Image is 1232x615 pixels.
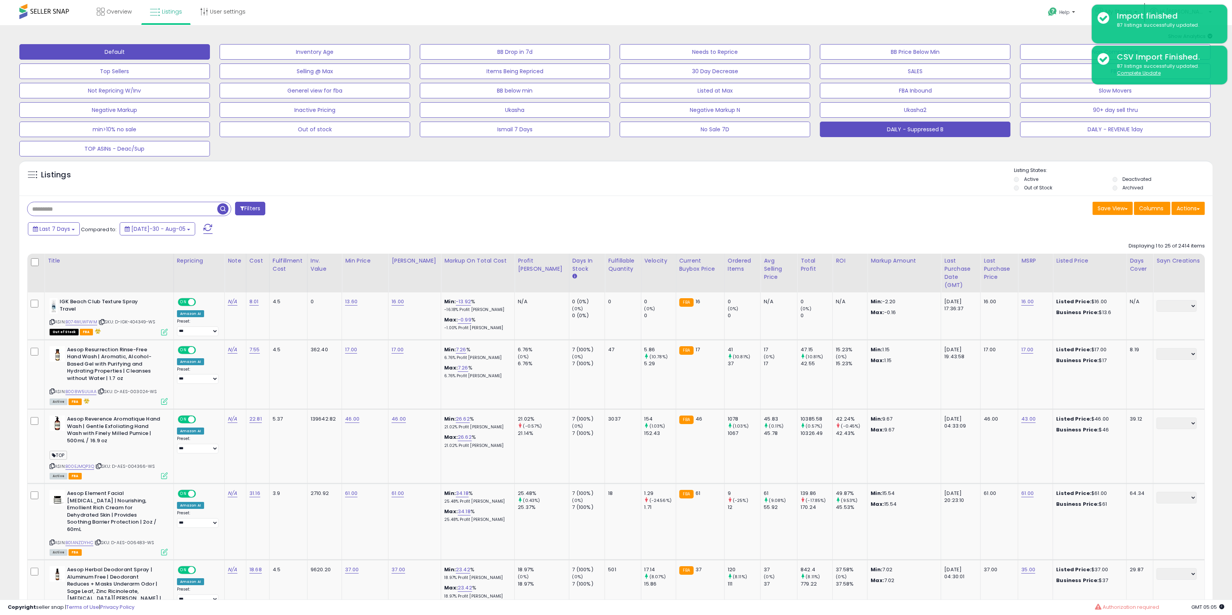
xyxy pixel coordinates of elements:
[444,355,509,361] p: 6.76% Profit [PERSON_NAME]
[820,44,1010,60] button: BB Price Below Min
[444,364,458,371] b: Max:
[50,490,168,555] div: ASIN:
[1117,70,1161,76] u: Complete Update
[608,490,635,497] div: 18
[764,354,775,360] small: (0%)
[420,102,610,118] button: Ukasha
[801,416,832,423] div: 10385.58
[50,566,65,582] img: 310a33ZeKbL._SL40_.jpg
[392,415,406,423] a: 46.00
[179,299,188,306] span: ON
[311,257,339,273] div: Inv. value
[820,64,1010,79] button: SALES
[764,346,797,353] div: 17
[620,102,810,118] button: Negative Markup N
[220,64,410,79] button: Selling @ Max
[194,347,207,353] span: OFF
[728,306,739,312] small: (0%)
[518,354,529,360] small: (0%)
[1056,309,1120,316] div: $13.6
[836,430,867,437] div: 42.43%
[220,122,410,137] button: Out of stock
[80,329,93,335] span: FBA
[1021,346,1033,354] a: 17.00
[456,415,470,423] a: 26.62
[50,298,168,335] div: ASIN:
[806,423,822,429] small: (0.57%)
[194,416,207,423] span: OFF
[871,309,884,316] strong: Max:
[50,346,65,362] img: 31qwUK-6uVL._SL40_.jpg
[392,566,405,574] a: 37.00
[67,416,161,446] b: Aesop Reverence Aromatique Hand Wash | Gentle Exfoliating Hand Wash with Finely Milled Pumice | 5...
[1042,1,1083,25] a: Help
[19,102,210,118] button: Negative Markup
[644,257,673,265] div: Velocity
[764,298,791,305] div: N/A
[65,319,97,325] a: B074WLWFWM
[1130,416,1147,423] div: 39.12
[69,399,82,405] span: FBA
[679,416,694,424] small: FBA
[19,122,210,137] button: min>10% no sale
[1056,415,1091,423] b: Listed Price:
[1056,257,1123,265] div: Listed Price
[444,424,509,430] p: 21.02% Profit [PERSON_NAME]
[984,298,1012,305] div: 16.00
[620,122,810,137] button: No Sale 7D
[679,490,694,498] small: FBA
[1020,64,1211,79] button: FBA
[644,430,676,437] div: 152.43
[458,508,471,515] a: 34.18
[984,346,1012,353] div: 17.00
[871,346,882,353] strong: Min:
[177,310,204,317] div: Amazon AI
[420,64,610,79] button: Items Being Repriced
[944,298,974,312] div: [DATE] 17:36:37
[65,463,94,470] a: B00EJMQP3Q
[444,415,456,423] b: Min:
[1122,184,1143,191] label: Archived
[518,490,569,497] div: 25.48%
[841,423,861,429] small: (-0.45%)
[177,367,219,384] div: Preset:
[1056,357,1099,364] b: Business Price:
[100,603,134,611] a: Privacy Policy
[820,102,1010,118] button: Ukasha2
[67,346,161,384] b: Aesop Resurrection Rinse-Free Hand Wash | Aromatic, Alcohol-Based Gel with Purifying and Hydratin...
[1111,22,1222,29] div: 87 listings successfully updated.
[345,415,359,423] a: 46.00
[345,490,357,497] a: 61.00
[696,298,700,305] span: 16
[518,257,565,273] div: Profit [PERSON_NAME]
[162,8,182,15] span: Listings
[235,202,265,215] button: Filters
[836,257,864,265] div: ROI
[1021,298,1034,306] a: 16.00
[444,307,509,313] p: -16.18% Profit [PERSON_NAME]
[944,257,977,289] div: Last Purchase Date (GMT)
[608,416,635,423] div: 3037
[441,254,515,292] th: The percentage added to the cost of goods (COGS) that forms the calculator for Min & Max prices.
[944,346,974,360] div: [DATE] 19:43:58
[249,346,260,354] a: 7.55
[728,346,761,353] div: 41
[572,312,605,319] div: 0 (0%)
[120,222,195,235] button: [DATE]-30 - Aug-05
[177,428,204,435] div: Amazon AI
[1014,167,1213,174] p: Listing States:
[273,490,301,497] div: 3.9
[572,416,605,423] div: 7 (100%)
[392,257,438,265] div: [PERSON_NAME]
[1020,83,1211,98] button: Slow Movers
[1111,52,1222,63] div: CSV Import Finished.
[444,298,509,313] div: %
[764,360,797,367] div: 17
[273,257,304,273] div: Fulfillment Cost
[836,360,867,367] div: 15.23%
[1021,566,1035,574] a: 35.00
[728,360,761,367] div: 37
[50,329,79,335] span: All listings that are currently out of stock and unavailable for purchase on Amazon
[518,360,569,367] div: 6.76%
[249,257,266,265] div: Cost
